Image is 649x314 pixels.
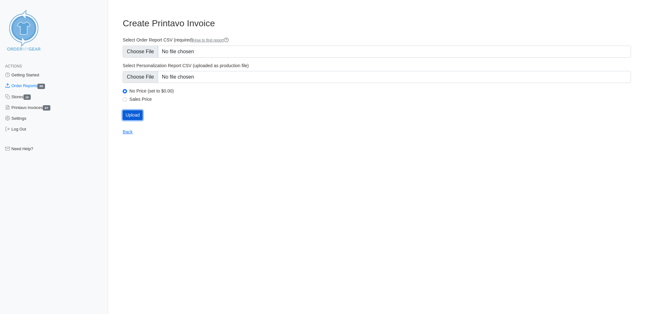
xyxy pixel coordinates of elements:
[129,88,631,94] label: No Price (set to $0.00)
[193,38,229,42] a: How to find report
[23,94,31,100] span: 16
[123,63,631,68] label: Select Personalization Report CSV (uploaded as production file)
[123,37,631,43] label: Select Order Report CSV (required)
[37,84,45,89] span: 88
[5,64,22,68] span: Actions
[123,110,142,120] input: Upload
[123,18,631,29] h3: Create Printavo Invoice
[43,105,50,111] span: 87
[129,96,631,102] label: Sales Price
[123,129,132,134] a: Back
